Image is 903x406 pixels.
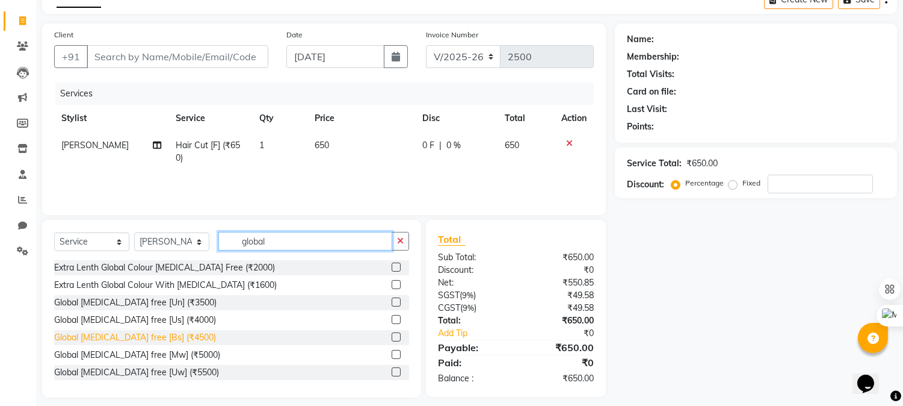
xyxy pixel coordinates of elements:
[252,105,307,132] th: Qty
[422,139,434,152] span: 0 F
[742,178,760,189] label: Fixed
[516,372,603,385] div: ₹650.00
[438,233,466,246] span: Total
[516,251,603,264] div: ₹650.00
[61,140,129,151] span: [PERSON_NAME]
[516,340,603,355] div: ₹650.00
[686,157,718,170] div: ₹650.00
[627,86,676,98] div: Card on file:
[627,51,679,63] div: Membership:
[462,290,473,300] span: 9%
[429,372,516,385] div: Balance :
[516,264,603,276] div: ₹0
[429,355,516,370] div: Paid:
[14,84,34,94] span: 16 px
[54,366,219,379] div: Global [MEDICAL_DATA] free [Uw] (₹5500)
[18,16,65,26] a: Back to Top
[439,139,442,152] span: |
[505,140,520,151] span: 650
[218,232,392,251] input: Search or Scan
[429,314,516,327] div: Total:
[426,30,478,40] label: Invoice Number
[55,83,603,105] div: Services
[87,45,268,68] input: Search by Name/Mobile/Email/Code
[463,303,474,313] span: 9%
[627,120,654,133] div: Points:
[54,331,216,344] div: Global [MEDICAL_DATA] free [Bs] (₹4500)
[5,5,176,16] div: Outline
[259,140,264,151] span: 1
[627,157,682,170] div: Service Total:
[516,276,603,289] div: ₹550.85
[438,290,460,301] span: SGST
[429,276,516,289] div: Net:
[627,103,667,116] div: Last Visit:
[54,105,169,132] th: Stylist
[554,105,594,132] th: Action
[685,178,724,189] label: Percentage
[429,327,531,340] a: Add Tip
[54,30,73,40] label: Client
[438,302,460,313] span: CGST
[429,289,516,302] div: ( )
[516,302,603,314] div: ₹49.58
[5,38,176,51] h3: Style
[176,140,241,163] span: Hair Cut [F] (₹650)
[516,314,603,327] div: ₹650.00
[54,45,88,68] button: +91
[852,358,891,394] iframe: chat widget
[531,327,603,340] div: ₹0
[516,355,603,370] div: ₹0
[627,178,664,191] div: Discount:
[627,33,654,46] div: Name:
[286,30,303,40] label: Date
[429,340,516,355] div: Payable:
[498,105,555,132] th: Total
[169,105,253,132] th: Service
[5,73,42,83] label: Font Size
[415,105,498,132] th: Disc
[315,140,329,151] span: 650
[54,261,275,274] div: Extra Lenth Global Colour [MEDICAL_DATA] Free (₹2000)
[429,251,516,264] div: Sub Total:
[627,68,674,81] div: Total Visits:
[307,105,415,132] th: Price
[54,349,220,361] div: Global [MEDICAL_DATA] free [Mw] (₹5000)
[54,296,217,309] div: Global [MEDICAL_DATA] free [Un] (₹3500)
[429,302,516,314] div: ( )
[54,314,216,326] div: Global [MEDICAL_DATA] free [Us] (₹4000)
[54,279,277,292] div: Extra Lenth Global Colour With [MEDICAL_DATA] (₹1600)
[429,264,516,276] div: Discount:
[446,139,461,152] span: 0 %
[516,289,603,302] div: ₹49.58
